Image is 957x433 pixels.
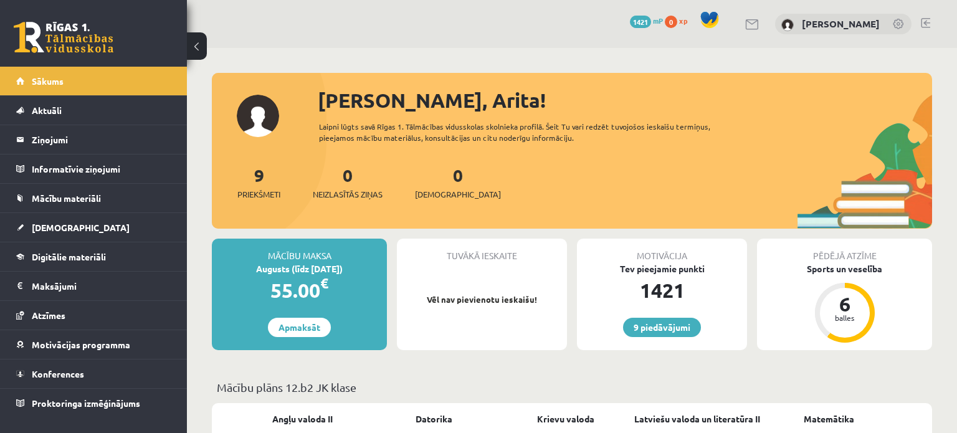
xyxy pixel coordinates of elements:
a: Latviešu valoda un literatūra II [634,412,760,426]
span: 1421 [630,16,651,28]
a: Atzīmes [16,301,171,330]
div: 55.00 [212,275,387,305]
a: Mācību materiāli [16,184,171,212]
span: xp [679,16,687,26]
a: Motivācijas programma [16,330,171,359]
a: Krievu valoda [537,412,594,426]
div: Tuvākā ieskaite [397,239,567,262]
a: Proktoringa izmēģinājums [16,389,171,417]
a: Konferences [16,359,171,388]
a: Apmaksāt [268,318,331,337]
a: Matemātika [804,412,854,426]
a: 0[DEMOGRAPHIC_DATA] [415,164,501,201]
legend: Informatīvie ziņojumi [32,155,171,183]
a: Aktuāli [16,96,171,125]
span: Neizlasītās ziņas [313,188,383,201]
a: [DEMOGRAPHIC_DATA] [16,213,171,242]
div: [PERSON_NAME], Arita! [318,85,932,115]
a: 9 piedāvājumi [623,318,701,337]
a: Rīgas 1. Tālmācības vidusskola [14,22,113,53]
div: Mācību maksa [212,239,387,262]
div: 1421 [577,275,747,305]
a: Sākums [16,67,171,95]
span: Sākums [32,75,64,87]
span: [DEMOGRAPHIC_DATA] [415,188,501,201]
span: € [320,274,328,292]
a: Angļu valoda II [272,412,333,426]
a: Sports un veselība 6 balles [757,262,932,345]
span: Priekšmeti [237,188,280,201]
a: Datorika [416,412,452,426]
img: Arita Kaņepe [781,19,794,31]
span: Proktoringa izmēģinājums [32,397,140,409]
span: Digitālie materiāli [32,251,106,262]
a: 0 xp [665,16,693,26]
a: 1421 mP [630,16,663,26]
div: 6 [826,294,864,314]
a: Digitālie materiāli [16,242,171,271]
a: 0Neizlasītās ziņas [313,164,383,201]
p: Vēl nav pievienotu ieskaišu! [403,293,561,306]
span: Motivācijas programma [32,339,130,350]
span: Aktuāli [32,105,62,116]
legend: Maksājumi [32,272,171,300]
span: Mācību materiāli [32,193,101,204]
p: Mācību plāns 12.b2 JK klase [217,379,927,396]
a: Ziņojumi [16,125,171,154]
a: [PERSON_NAME] [802,17,880,30]
span: Konferences [32,368,84,379]
div: Tev pieejamie punkti [577,262,747,275]
span: 0 [665,16,677,28]
div: Augusts (līdz [DATE]) [212,262,387,275]
div: Motivācija [577,239,747,262]
span: [DEMOGRAPHIC_DATA] [32,222,130,233]
span: Atzīmes [32,310,65,321]
legend: Ziņojumi [32,125,171,154]
span: mP [653,16,663,26]
div: balles [826,314,864,321]
a: Informatīvie ziņojumi [16,155,171,183]
a: 9Priekšmeti [237,164,280,201]
a: Maksājumi [16,272,171,300]
div: Pēdējā atzīme [757,239,932,262]
div: Laipni lūgts savā Rīgas 1. Tālmācības vidusskolas skolnieka profilā. Šeit Tu vari redzēt tuvojošo... [319,121,751,143]
div: Sports un veselība [757,262,932,275]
